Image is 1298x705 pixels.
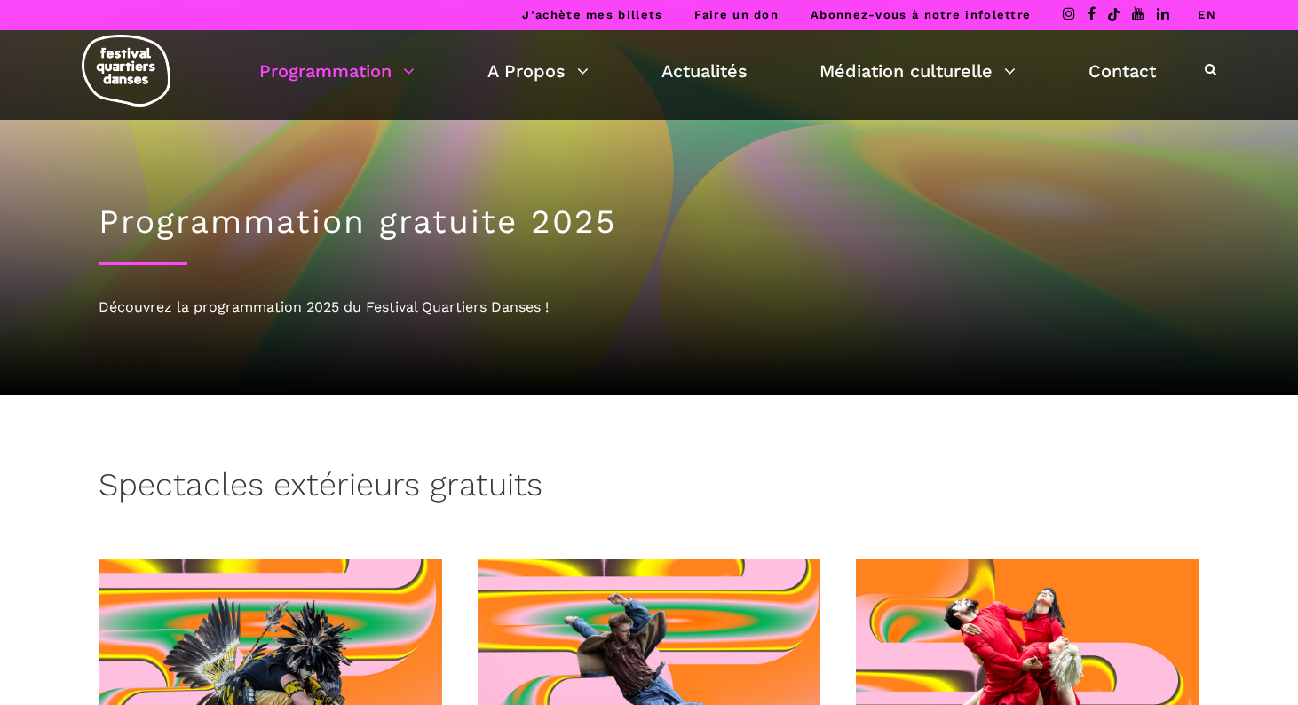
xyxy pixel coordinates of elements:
a: Médiation culturelle [819,56,1016,86]
a: Contact [1088,56,1156,86]
img: logo-fqd-med [82,35,170,107]
h1: Programmation gratuite 2025 [99,202,1199,242]
a: Actualités [661,56,748,86]
div: Découvrez la programmation 2025 du Festival Quartiers Danses ! [99,296,1199,319]
a: EN [1198,8,1216,21]
a: Faire un don [694,8,779,21]
a: Abonnez-vous à notre infolettre [811,8,1031,21]
a: Programmation [259,56,415,86]
h3: Spectacles extérieurs gratuits [99,466,542,511]
a: A Propos [487,56,589,86]
a: J’achète mes billets [522,8,662,21]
